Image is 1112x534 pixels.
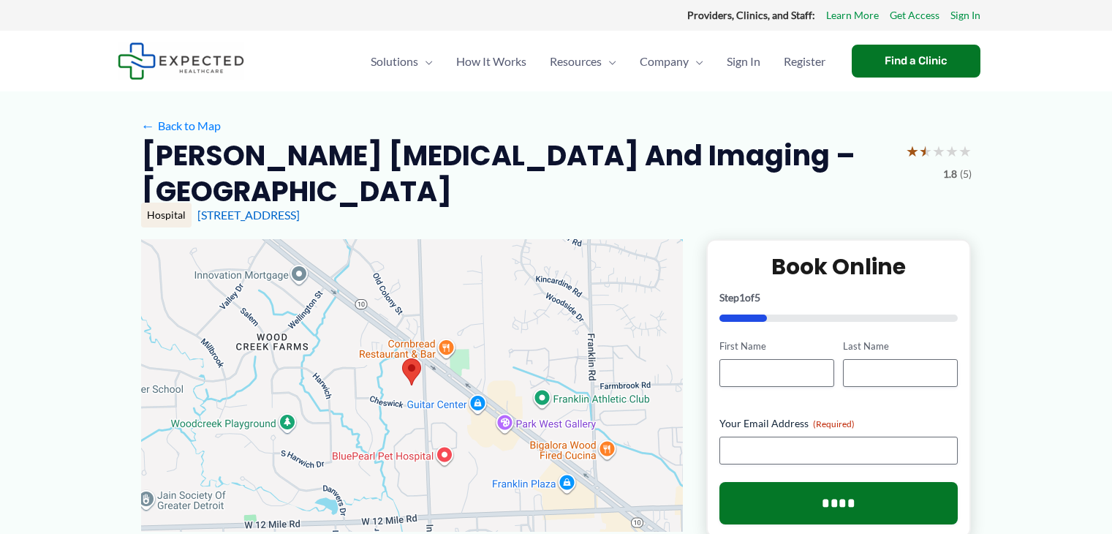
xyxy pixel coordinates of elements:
span: 1 [739,291,745,304]
a: CompanyMenu Toggle [628,36,715,87]
span: Company [640,36,689,87]
label: Last Name [843,339,958,353]
a: Get Access [890,6,939,25]
img: Expected Healthcare Logo - side, dark font, small [118,42,244,80]
span: (Required) [813,418,855,429]
span: Menu Toggle [602,36,616,87]
nav: Primary Site Navigation [359,36,837,87]
span: Sign In [727,36,760,87]
span: ★ [932,138,945,165]
span: Resources [550,36,602,87]
span: 1.8 [943,165,957,184]
strong: Providers, Clinics, and Staff: [687,9,815,21]
span: (5) [960,165,972,184]
a: [STREET_ADDRESS] [197,208,300,222]
a: Find a Clinic [852,45,980,78]
span: ★ [919,138,932,165]
span: Register [784,36,825,87]
a: How It Works [445,36,538,87]
a: ←Back to Map [141,115,221,137]
span: ★ [945,138,958,165]
a: ResourcesMenu Toggle [538,36,628,87]
span: Menu Toggle [689,36,703,87]
span: Solutions [371,36,418,87]
a: Register [772,36,837,87]
span: ★ [906,138,919,165]
label: First Name [719,339,834,353]
h2: [PERSON_NAME] [MEDICAL_DATA] and Imaging – [GEOGRAPHIC_DATA] [141,138,894,210]
a: SolutionsMenu Toggle [359,36,445,87]
span: How It Works [456,36,526,87]
h2: Book Online [719,252,958,281]
span: ★ [958,138,972,165]
span: 5 [754,291,760,304]
span: Menu Toggle [418,36,433,87]
a: Sign In [950,6,980,25]
div: Hospital [141,203,192,227]
span: ← [141,119,155,132]
label: Your Email Address [719,416,958,431]
p: Step of [719,293,958,303]
a: Learn More [826,6,879,25]
a: Sign In [715,36,772,87]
